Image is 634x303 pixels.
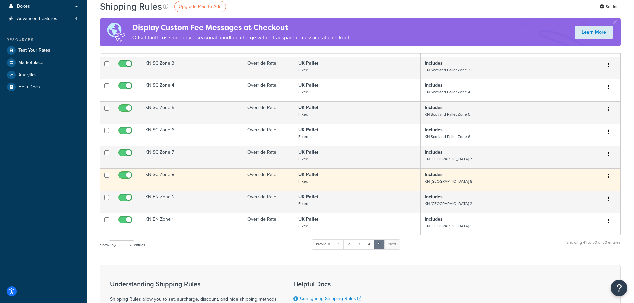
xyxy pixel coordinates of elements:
td: Override Rate [243,213,294,235]
a: Help Docs [5,81,82,93]
strong: UK Pallet [298,82,318,89]
a: Previous [312,239,335,249]
td: Override Rate [243,191,294,213]
small: KN Scotland Pallet Zone 5 [425,111,470,117]
label: Show entries [100,240,145,250]
td: Override Rate [243,168,294,191]
strong: Includes [425,126,443,133]
span: Marketplace [18,60,43,66]
td: KN SC Zone 3 [141,57,243,79]
td: KN SC Zone 4 [141,79,243,101]
span: 4 [75,16,77,22]
small: KN Scotland Pallet Zone 4 [425,89,470,95]
small: KN [GEOGRAPHIC_DATA] 1 [425,223,471,229]
small: KN [GEOGRAPHIC_DATA] 7 [425,156,472,162]
td: KN SC Zone 7 [141,146,243,168]
span: Boxes [17,4,30,9]
strong: UK Pallet [298,60,318,67]
small: Fixed [298,134,308,140]
td: KN SC Zone 8 [141,168,243,191]
a: Boxes [5,0,82,13]
small: Fixed [298,89,308,95]
td: KN SC Zone 5 [141,101,243,124]
a: 4 [364,239,374,249]
span: Help Docs [18,84,40,90]
strong: UK Pallet [298,216,318,223]
small: Fixed [298,67,308,73]
strong: UK Pallet [298,193,318,200]
h3: Understanding Shipping Rules [110,280,277,288]
a: Next [384,239,400,249]
select: Showentries [109,240,134,250]
span: Advanced Features [17,16,57,22]
small: Fixed [298,178,308,184]
a: Analytics [5,69,82,81]
a: 2 [343,239,354,249]
a: Settings [600,2,621,11]
span: Analytics [18,72,37,78]
a: Learn More [575,26,613,39]
span: Upgrade Plan to Add [179,3,222,10]
small: KN [GEOGRAPHIC_DATA] 2 [425,201,472,207]
strong: Includes [425,193,443,200]
button: Open Resource Center [611,280,627,296]
small: Fixed [298,223,308,229]
td: Override Rate [243,79,294,101]
strong: UK Pallet [298,171,318,178]
small: KN Scotland Pallet Zone 3 [425,67,470,73]
a: 1 [334,239,344,249]
span: Test Your Rates [18,48,50,53]
strong: Includes [425,149,443,156]
small: Fixed [298,201,308,207]
a: Configuring Shipping Rules [300,295,361,302]
td: KN SC Zone 6 [141,124,243,146]
td: Override Rate [243,146,294,168]
td: KN EN Zone 1 [141,213,243,235]
a: Advanced Features 4 [5,13,82,25]
img: duties-banner-06bc72dcb5fe05cb3f9472aba00be2ae8eb53ab6f0d8bb03d382ba314ac3c341.png [100,18,132,46]
h3: Helpful Docs [293,280,402,288]
strong: UK Pallet [298,149,318,156]
h4: Display Custom Fee Messages at Checkout [132,22,351,33]
strong: Includes [425,104,443,111]
strong: Includes [425,60,443,67]
li: Advanced Features [5,13,82,25]
strong: UK Pallet [298,126,318,133]
a: Marketplace [5,57,82,69]
td: Override Rate [243,101,294,124]
strong: Includes [425,171,443,178]
a: 3 [354,239,364,249]
strong: UK Pallet [298,104,318,111]
div: Showing 41 to 50 of 50 entries [566,239,621,253]
td: KN EN Zone 2 [141,191,243,213]
a: Test Your Rates [5,44,82,56]
p: Offset tariff costs or apply a seasonal handling charge with a transparent message at checkout. [132,33,351,42]
div: Resources [5,37,82,43]
small: KN Scotland Pallet Zone 6 [425,134,470,140]
strong: Includes [425,216,443,223]
strong: Includes [425,82,443,89]
a: Upgrade Plan to Add [174,1,226,12]
td: Override Rate [243,124,294,146]
a: 5 [374,239,385,249]
small: KN [GEOGRAPHIC_DATA] 8 [425,178,472,184]
td: Override Rate [243,57,294,79]
small: Fixed [298,111,308,117]
small: Fixed [298,156,308,162]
